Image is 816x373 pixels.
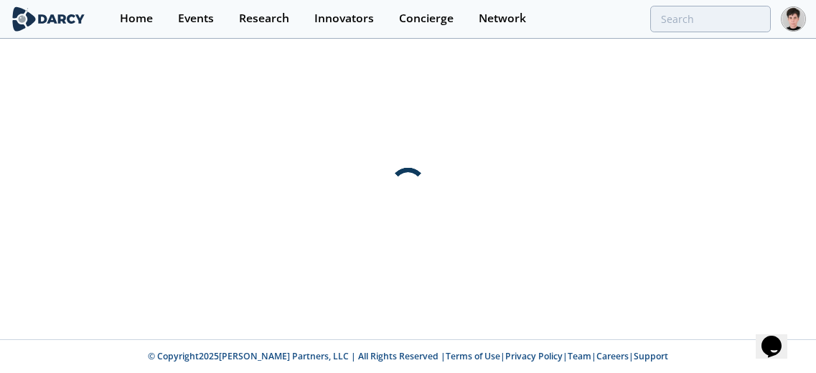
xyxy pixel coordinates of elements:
[596,350,629,362] a: Careers
[650,6,771,32] input: Advanced Search
[120,13,153,24] div: Home
[756,316,802,359] iframe: chat widget
[399,13,454,24] div: Concierge
[446,350,500,362] a: Terms of Use
[634,350,668,362] a: Support
[61,350,756,363] p: © Copyright 2025 [PERSON_NAME] Partners, LLC | All Rights Reserved | | | | |
[314,13,374,24] div: Innovators
[479,13,526,24] div: Network
[781,6,806,32] img: Profile
[10,6,87,32] img: logo-wide.svg
[239,13,289,24] div: Research
[505,350,563,362] a: Privacy Policy
[178,13,214,24] div: Events
[568,350,591,362] a: Team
